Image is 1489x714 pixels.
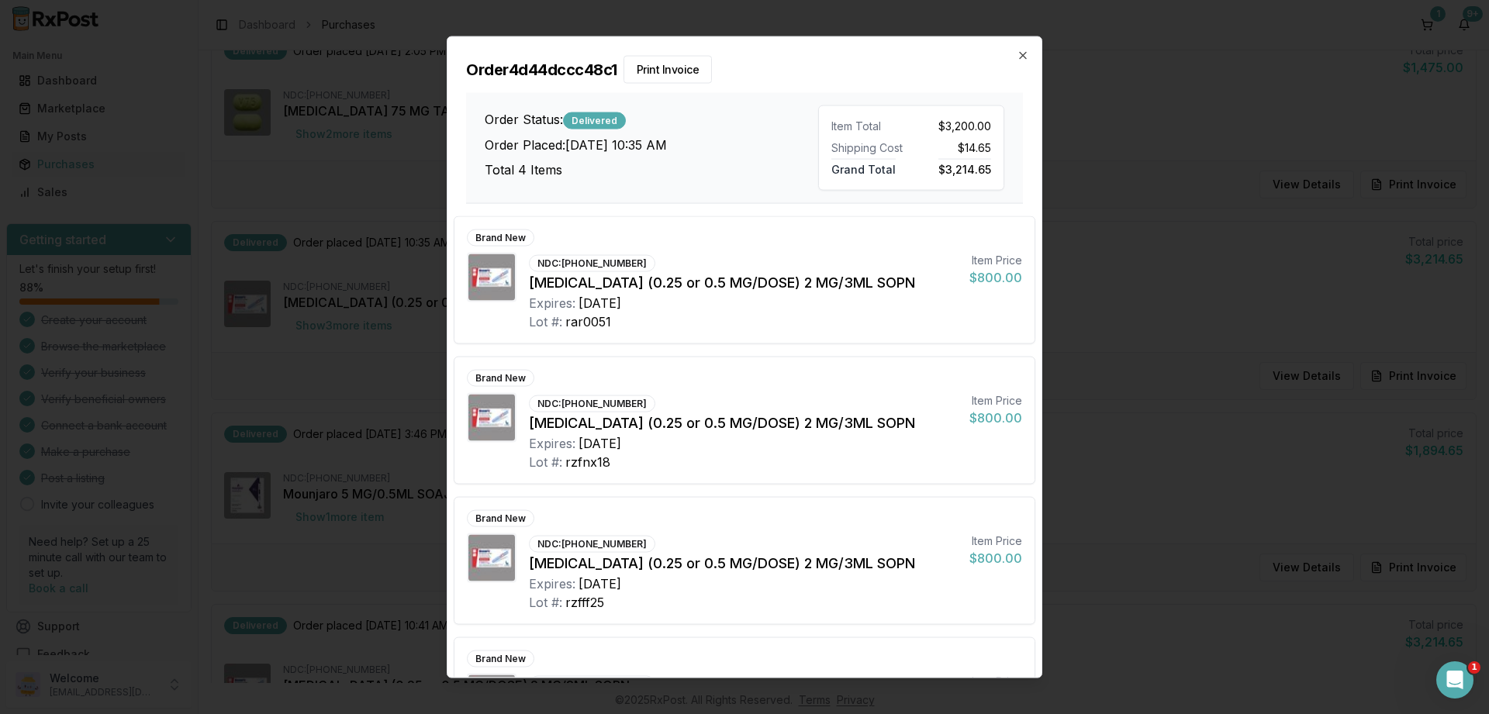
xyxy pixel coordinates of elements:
[529,552,957,574] div: [MEDICAL_DATA] (0.25 or 0.5 MG/DOSE) 2 MG/3ML SOPN
[969,548,1022,567] div: $800.00
[485,136,818,154] h3: Order Placed: [DATE] 10:35 AM
[969,392,1022,408] div: Item Price
[831,118,905,133] div: Item Total
[529,412,957,433] div: [MEDICAL_DATA] (0.25 or 0.5 MG/DOSE) 2 MG/3ML SOPN
[466,55,1023,83] h2: Order 4d44dccc48c1
[467,650,534,667] div: Brand New
[969,267,1022,286] div: $800.00
[917,140,991,155] div: $14.65
[831,158,896,175] span: Grand Total
[969,673,1022,688] div: Item Price
[579,433,621,452] div: [DATE]
[1468,661,1480,674] span: 1
[565,592,604,611] div: rzfff25
[969,408,1022,426] div: $800.00
[529,592,562,611] div: Lot #:
[529,452,562,471] div: Lot #:
[529,293,575,312] div: Expires:
[529,675,655,692] div: NDC: [PHONE_NUMBER]
[468,534,515,581] img: Ozempic (0.25 or 0.5 MG/DOSE) 2 MG/3ML SOPN
[529,271,957,293] div: [MEDICAL_DATA] (0.25 or 0.5 MG/DOSE) 2 MG/3ML SOPN
[563,112,626,129] div: Delivered
[529,574,575,592] div: Expires:
[565,312,611,330] div: rar0051
[579,574,621,592] div: [DATE]
[579,293,621,312] div: [DATE]
[467,229,534,246] div: Brand New
[529,535,655,552] div: NDC: [PHONE_NUMBER]
[529,395,655,412] div: NDC: [PHONE_NUMBER]
[624,55,713,83] button: Print Invoice
[831,140,905,155] div: Shipping Cost
[467,509,534,526] div: Brand New
[467,369,534,386] div: Brand New
[969,533,1022,548] div: Item Price
[938,158,991,175] span: $3,214.65
[969,252,1022,267] div: Item Price
[485,110,818,129] h3: Order Status:
[1436,661,1473,698] iframe: Intercom live chat
[938,118,991,133] span: $3,200.00
[565,452,610,471] div: rzfnx18
[468,394,515,440] img: Ozempic (0.25 or 0.5 MG/DOSE) 2 MG/3ML SOPN
[529,312,562,330] div: Lot #:
[485,160,818,179] h3: Total 4 Items
[529,254,655,271] div: NDC: [PHONE_NUMBER]
[529,433,575,452] div: Expires:
[468,254,515,300] img: Ozempic (0.25 or 0.5 MG/DOSE) 2 MG/3ML SOPN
